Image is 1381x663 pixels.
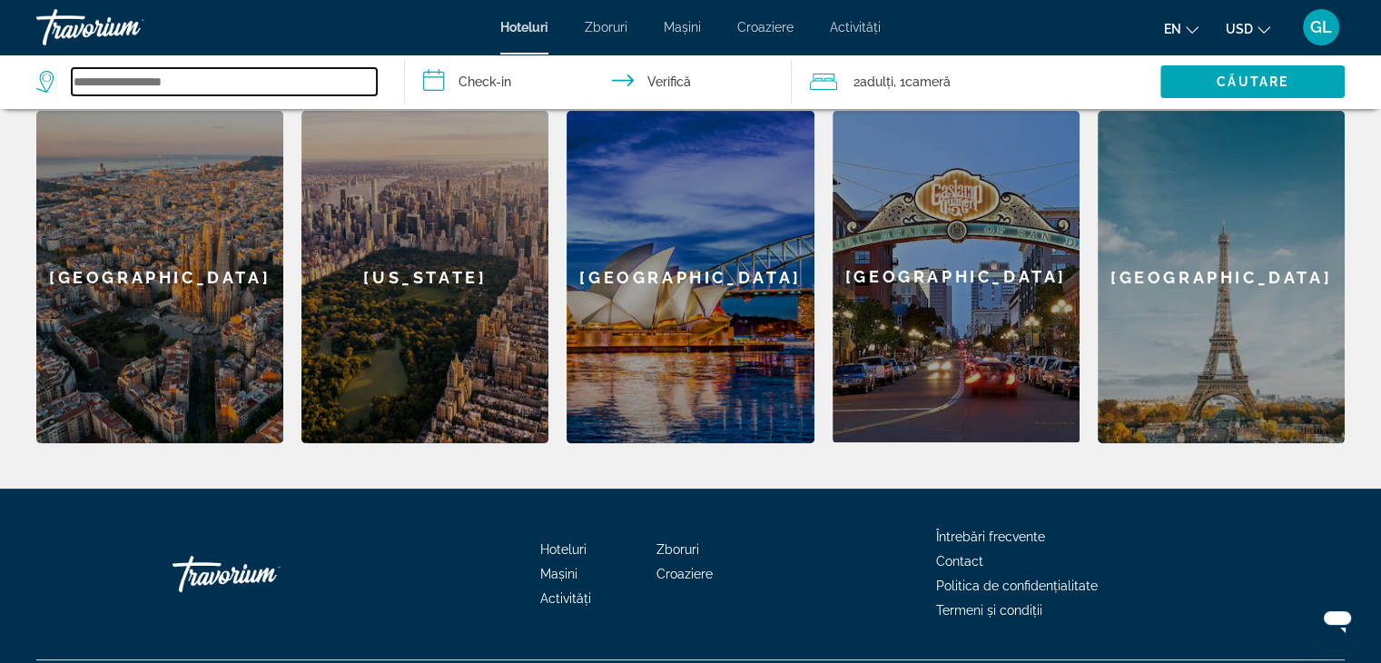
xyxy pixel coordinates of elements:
[656,542,699,557] a: Zboruri
[540,567,577,581] a: Mașini
[1226,15,1270,42] button: Schimbați moneda
[540,591,591,606] a: Activități
[860,74,893,89] font: adulți
[936,579,1098,593] a: Politica de confidențialitate
[936,554,983,569] a: Contact
[833,111,1080,443] a: [GEOGRAPHIC_DATA]
[1164,22,1181,36] font: en
[833,111,1080,442] div: [GEOGRAPHIC_DATA]
[853,74,860,89] font: 2
[540,542,587,557] a: Hoteluri
[1164,15,1199,42] button: Schimbați limba
[905,74,951,89] font: cameră
[1098,111,1345,443] a: [GEOGRAPHIC_DATA]
[664,20,701,35] a: Mașini
[656,567,713,581] a: Croaziere
[737,20,794,35] a: Croaziere
[567,111,814,443] a: [GEOGRAPHIC_DATA]
[936,603,1042,618] a: Termeni și condiții
[1160,65,1345,98] button: Căutare
[1297,8,1345,46] button: Meniu utilizator
[1310,17,1332,36] font: GL
[1226,22,1253,36] font: USD
[36,111,283,443] a: [GEOGRAPHIC_DATA]
[500,20,548,35] a: Hoteluri
[1308,590,1366,648] iframe: Buton lansare fereastră mesagerie
[36,4,218,51] a: Travorium
[792,54,1160,109] button: Călători: 2 adulți, 0 copii
[936,529,1045,544] a: Întrebări frecvente
[585,20,627,35] a: Zboruri
[405,54,792,109] button: Datele de check-in și check-out
[173,547,354,601] a: Travorium
[830,20,881,35] a: Activități
[301,111,548,443] a: [US_STATE]
[1217,74,1288,89] font: Căutare
[893,74,905,89] font: , 1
